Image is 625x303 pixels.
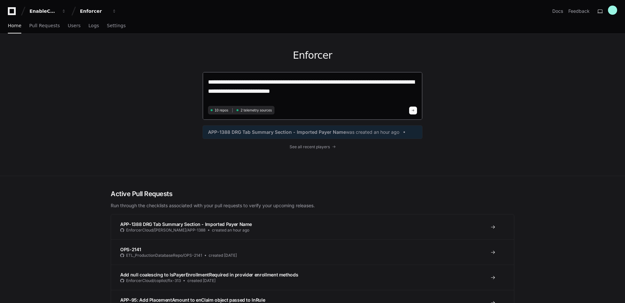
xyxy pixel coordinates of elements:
[126,278,181,283] span: EnforcerCloud/copilot/fix-313
[568,8,590,14] button: Feedback
[29,8,58,14] div: EnableComp
[111,239,514,265] a: OPS-2141ETL_ProductionDatabaseRepo/OPS-2141created [DATE]
[208,129,417,135] a: APP-1388 DRG Tab Summary Section - Imported Payer Namewas created an hour ago
[120,247,141,252] span: OPS-2141
[209,253,237,258] span: created [DATE]
[212,228,249,233] span: created an hour ago
[111,189,514,198] h2: Active Pull Requests
[29,24,60,28] span: Pull Requests
[107,18,125,33] a: Settings
[80,8,108,14] div: Enforcer
[8,24,21,28] span: Home
[68,24,81,28] span: Users
[346,129,399,135] span: was created an hour ago
[120,272,298,277] span: Add null coalescing to IsPayerEnrollmentRequired in provider enrollment methods
[29,18,60,33] a: Pull Requests
[107,24,125,28] span: Settings
[552,8,563,14] a: Docs
[77,5,119,17] button: Enforcer
[187,278,216,283] span: created [DATE]
[126,228,205,233] span: EnforcerCloud/[PERSON_NAME]/APP-1388
[111,214,514,239] a: APP-1388 DRG Tab Summary Section - Imported Payer NameEnforcerCloud/[PERSON_NAME]/APP-1388created...
[68,18,81,33] a: Users
[202,144,423,150] a: See all recent players
[240,108,272,113] span: 2 telemetry sources
[27,5,69,17] button: EnableComp
[202,50,423,61] h1: Enforcer
[126,253,202,258] span: ETL_ProductionDatabaseRepo/OPS-2141
[88,18,99,33] a: Logs
[215,108,228,113] span: 10 repos
[208,129,346,135] span: APP-1388 DRG Tab Summary Section - Imported Payer Name
[88,24,99,28] span: Logs
[111,265,514,290] a: Add null coalescing to IsPayerEnrollmentRequired in provider enrollment methodsEnforcerCloud/copi...
[120,221,252,227] span: APP-1388 DRG Tab Summary Section - Imported Payer Name
[120,297,265,303] span: APP-95: Add PlacementAmount to enClaim object passed to InRule
[111,202,514,209] p: Run through the checklists associated with your pull requests to verify your upcoming releases.
[290,144,330,150] span: See all recent players
[8,18,21,33] a: Home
